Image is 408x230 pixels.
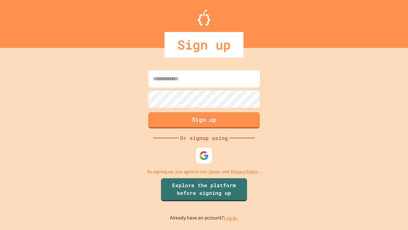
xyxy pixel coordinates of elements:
[170,214,238,222] p: Already have an account?
[199,151,209,160] img: google-icon.svg
[161,178,247,201] a: Explore the platform before signing up
[224,215,238,221] a: Log in.
[355,177,402,204] iframe: chat widget
[381,204,402,224] iframe: chat widget
[148,112,260,128] button: Sign up
[208,168,220,175] a: Terms
[164,32,244,57] div: Sign up
[231,168,258,175] a: Privacy Policy
[178,134,229,142] div: Or signup using
[147,168,261,175] p: By signing up, you agree to our and .
[198,10,210,26] img: Logo.svg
